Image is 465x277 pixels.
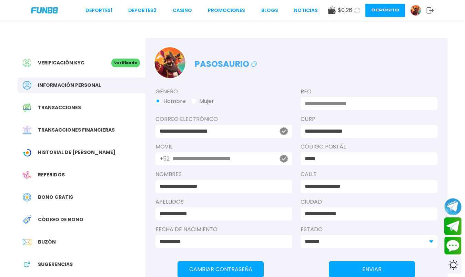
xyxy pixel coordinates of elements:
[23,81,31,90] img: Personal
[173,7,192,14] a: CASINO
[301,88,437,96] label: RFC
[18,55,145,71] a: Verificación KYCVerificado
[128,7,156,14] a: Deportes2
[155,198,292,206] label: APELLIDOS
[18,167,145,183] a: ReferralReferidos
[18,78,145,93] a: PersonalInformación personal
[338,6,352,14] span: $ 0.26
[155,225,292,234] label: Fecha de Nacimiento
[23,103,31,112] img: Transaction History
[154,47,185,78] img: Avatar
[18,189,145,205] a: Free BonusBono Gratis
[38,59,84,66] span: Verificación KYC
[23,148,31,157] img: Wagering Transaction
[195,54,258,70] p: pasosaurio
[18,145,145,160] a: Wagering TransactionHistorial de [PERSON_NAME]
[301,225,437,234] label: Estado
[38,216,83,223] span: Código de bono
[444,237,462,255] button: Contact customer service
[261,7,278,14] a: BLOGS
[411,5,421,16] img: Avatar
[38,261,73,268] span: Sugerencias
[38,238,56,246] span: Buzón
[191,97,214,105] button: Mujer
[111,59,140,67] p: Verificado
[18,212,145,227] a: Redeem BonusCódigo de bono
[155,88,292,96] label: Género
[365,4,405,17] button: Depósito
[38,104,81,111] span: Transacciones
[208,7,245,14] a: Promociones
[85,7,112,14] a: Deportes1
[38,194,73,201] span: Bono Gratis
[23,193,31,202] img: Free Bonus
[155,170,292,178] label: NOMBRES
[18,234,145,250] a: InboxBuzón
[155,97,186,105] button: Hombre
[301,143,437,151] label: Código Postal
[18,257,145,272] a: App FeedbackSugerencias
[301,170,437,178] label: Calle
[23,260,31,269] img: App Feedback
[301,198,437,206] label: Ciudad
[18,100,145,115] a: Transaction HistoryTransacciones
[444,217,462,235] button: Join telegram
[23,171,31,179] img: Referral
[444,198,462,216] button: Join telegram channel
[160,155,170,163] p: +52
[301,115,437,123] label: CURP
[38,149,115,156] span: Historial de [PERSON_NAME]
[294,7,318,14] a: NOTICIAS
[23,238,31,246] img: Inbox
[444,256,462,274] div: Switch theme
[18,122,145,138] a: Financial TransactionTransacciones financieras
[38,82,101,89] span: Información personal
[38,171,65,178] span: Referidos
[23,126,31,134] img: Financial Transaction
[410,5,426,16] a: Avatar
[23,215,31,224] img: Redeem Bonus
[155,115,292,123] label: Correo electrónico
[155,143,292,151] label: Móvil
[31,7,58,13] img: Company Logo
[38,126,115,134] span: Transacciones financieras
